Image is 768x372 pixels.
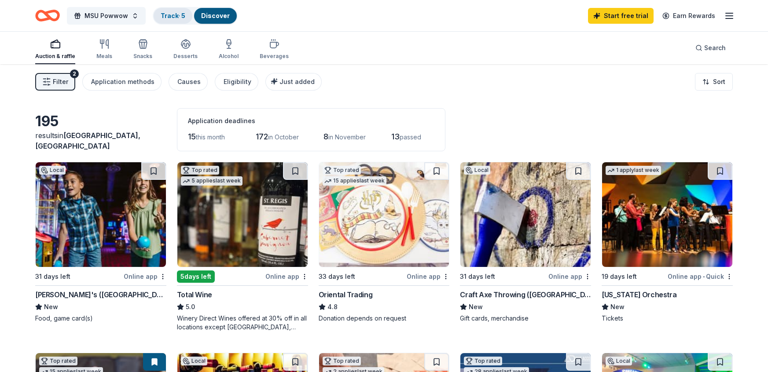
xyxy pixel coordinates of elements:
img: Image for Andy B's (Springfield) [36,162,166,267]
a: Home [35,5,60,26]
div: Top rated [323,357,361,365]
button: Desserts [173,35,198,64]
div: Alcohol [219,53,239,60]
div: 5 applies last week [181,176,243,186]
span: Just added [279,78,315,85]
span: 172 [256,132,268,141]
div: Donation depends on request [319,314,450,323]
div: 195 [35,113,166,130]
div: 31 days left [35,271,70,282]
button: Auction & raffle [35,35,75,64]
img: Image for Minnesota Orchestra [602,162,732,267]
span: Search [704,43,726,53]
span: 4.8 [327,302,338,312]
div: Winery Direct Wines offered at 30% off in all locations except [GEOGRAPHIC_DATA], [GEOGRAPHIC_DAT... [177,314,308,332]
button: Sort [695,73,733,91]
div: 1 apply last week [606,166,661,175]
div: Application deadlines [188,116,434,126]
div: 31 days left [460,271,495,282]
span: in October [268,133,299,141]
button: Search [688,39,733,57]
span: 15 [188,132,196,141]
div: Desserts [173,53,198,60]
span: 13 [391,132,400,141]
div: 33 days left [319,271,355,282]
div: Online app [265,271,308,282]
button: Track· 5Discover [153,7,238,25]
img: Image for Craft Axe Throwing (Springfield) [460,162,591,267]
div: 15 applies last week [323,176,386,186]
div: Online app [124,271,166,282]
div: Top rated [39,357,77,365]
div: Application methods [91,77,154,87]
span: Filter [53,77,68,87]
div: Online app Quick [668,271,733,282]
button: Eligibility [215,73,258,91]
button: MSU Powwow [67,7,146,25]
button: Just added [265,73,322,91]
button: Filter2 [35,73,75,91]
div: [PERSON_NAME]'s ([GEOGRAPHIC_DATA]) [35,289,166,300]
div: Local [39,166,66,175]
a: Image for Minnesota Orchestra1 applylast week19 days leftOnline app•Quick[US_STATE] OrchestraNewT... [602,162,733,323]
a: Image for Oriental TradingTop rated15 applieslast week33 days leftOnline appOriental Trading4.8Do... [319,162,450,323]
a: Discover [201,12,230,19]
div: Total Wine [177,289,212,300]
div: results [35,130,166,151]
div: Online app [548,271,591,282]
span: this month [196,133,225,141]
div: Local [181,357,207,365]
div: 19 days left [602,271,637,282]
a: Image for Craft Axe Throwing (Springfield)Local31 days leftOnline appCraft Axe Throwing ([GEOGRAP... [460,162,591,323]
div: Craft Axe Throwing ([GEOGRAPHIC_DATA]) [460,289,591,300]
div: Food, game card(s) [35,314,166,323]
div: Eligibility [224,77,251,87]
span: passed [400,133,421,141]
span: in November [328,133,366,141]
img: Image for Oriental Trading [319,162,449,267]
button: Alcohol [219,35,239,64]
div: Oriental Trading [319,289,373,300]
span: New [469,302,483,312]
button: Beverages [260,35,289,64]
a: Start free trial [588,8,654,24]
div: Snacks [133,53,152,60]
span: in [35,131,140,150]
div: Top rated [464,357,502,365]
span: Sort [713,77,725,87]
a: Track· 5 [161,12,185,19]
div: Top rated [181,166,219,175]
button: Causes [169,73,208,91]
div: 2 [70,69,79,78]
span: [GEOGRAPHIC_DATA], [GEOGRAPHIC_DATA] [35,131,140,150]
button: Snacks [133,35,152,64]
div: Local [606,357,632,365]
span: 5.0 [186,302,195,312]
a: Image for Andy B's (Springfield)Local31 days leftOnline app[PERSON_NAME]'s ([GEOGRAPHIC_DATA])New... [35,162,166,323]
a: Earn Rewards [657,8,720,24]
div: Gift cards, merchandise [460,314,591,323]
div: Top rated [323,166,361,175]
div: Causes [177,77,201,87]
span: New [610,302,625,312]
div: Auction & raffle [35,53,75,60]
img: Image for Total Wine [177,162,308,267]
div: 5 days left [177,270,215,283]
div: Tickets [602,314,733,323]
div: Meals [96,53,112,60]
button: Application methods [82,73,162,91]
span: • [703,273,705,280]
div: Online app [407,271,449,282]
div: [US_STATE] Orchestra [602,289,676,300]
button: Meals [96,35,112,64]
span: MSU Powwow [85,11,128,21]
a: Image for Total WineTop rated5 applieslast week5days leftOnline appTotal Wine5.0Winery Direct Win... [177,162,308,332]
span: 8 [323,132,328,141]
span: New [44,302,58,312]
div: Beverages [260,53,289,60]
div: Local [464,166,490,175]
